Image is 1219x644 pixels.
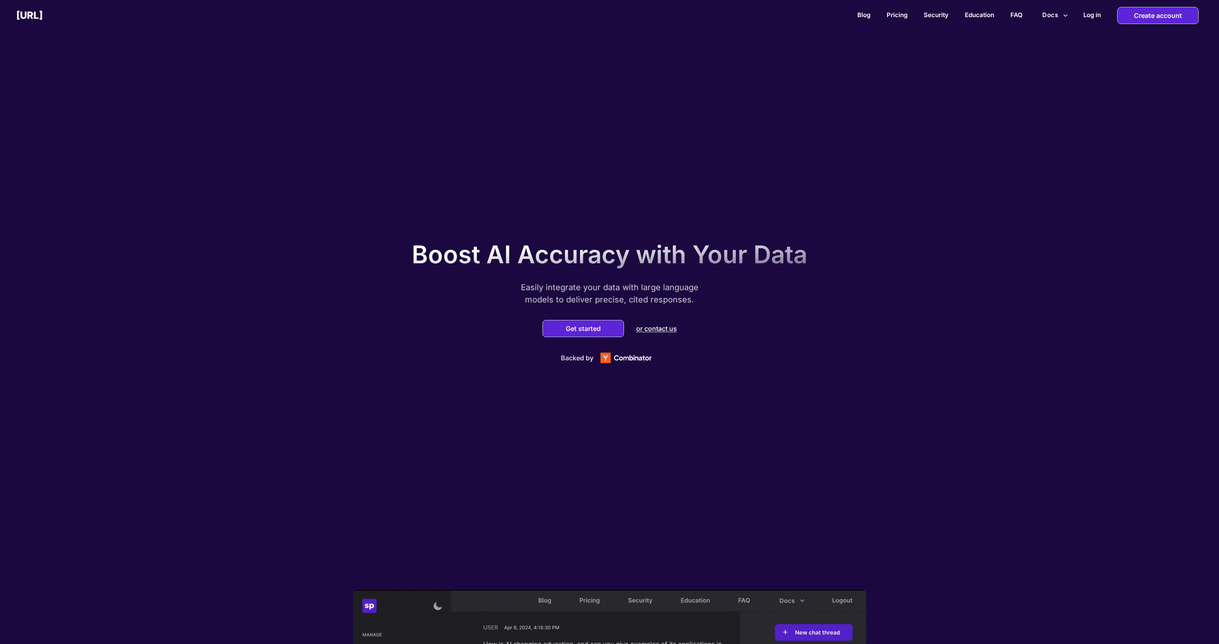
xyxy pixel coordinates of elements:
a: Blog [857,11,870,19]
h2: [URL] [16,9,43,21]
a: Security [924,11,949,19]
a: Pricing [887,11,907,19]
a: FAQ [1010,11,1023,19]
p: Create account [1134,7,1182,24]
img: Y Combinator logo [593,348,659,368]
button: more [1039,7,1071,23]
a: Education [965,11,994,19]
p: Easily integrate your data with large language models to deliver precise, cited responses. [508,281,712,306]
p: Boost AI Accuracy with Your Data [412,240,807,269]
p: or contact us [636,324,677,333]
button: Get started [563,324,603,333]
p: Backed by [561,354,593,362]
h2: Log in [1083,11,1101,19]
